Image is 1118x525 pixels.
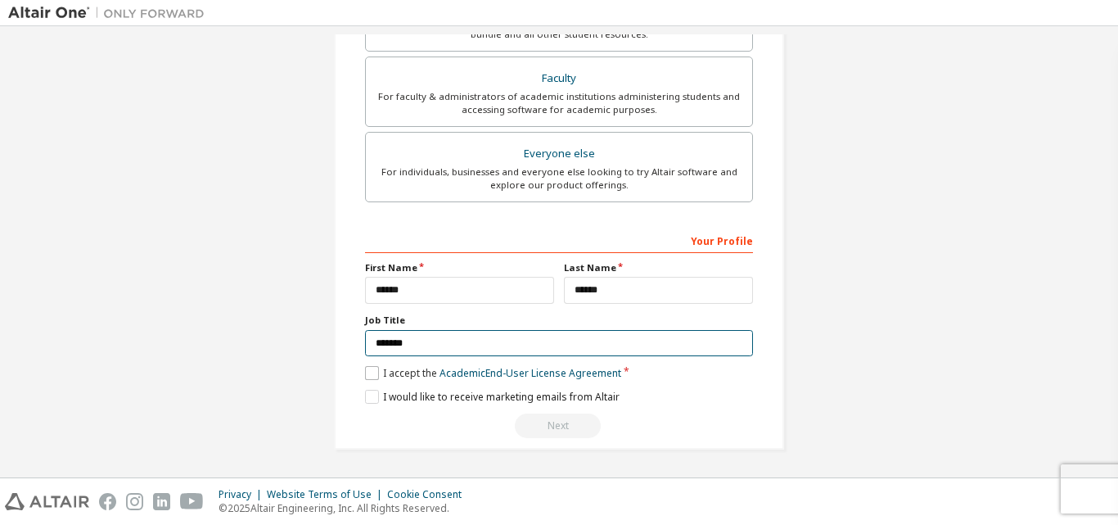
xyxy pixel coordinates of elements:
img: Altair One [8,5,213,21]
div: Your Profile [365,227,753,253]
div: Everyone else [376,143,742,165]
a: Academic End-User License Agreement [440,366,621,380]
label: Last Name [564,261,753,274]
label: I would like to receive marketing emails from Altair [365,390,620,404]
div: For individuals, businesses and everyone else looking to try Altair software and explore our prod... [376,165,742,192]
div: Faculty [376,67,742,90]
div: Website Terms of Use [267,488,387,501]
div: Cookie Consent [387,488,471,501]
label: I accept the [365,366,621,380]
label: Job Title [365,314,753,327]
img: youtube.svg [180,493,204,510]
img: altair_logo.svg [5,493,89,510]
img: instagram.svg [126,493,143,510]
div: For faculty & administrators of academic institutions administering students and accessing softwa... [376,90,742,116]
label: First Name [365,261,554,274]
p: © 2025 Altair Engineering, Inc. All Rights Reserved. [219,501,471,515]
div: Privacy [219,488,267,501]
img: facebook.svg [99,493,116,510]
div: You need to provide your academic email [365,414,753,438]
img: linkedin.svg [153,493,170,510]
